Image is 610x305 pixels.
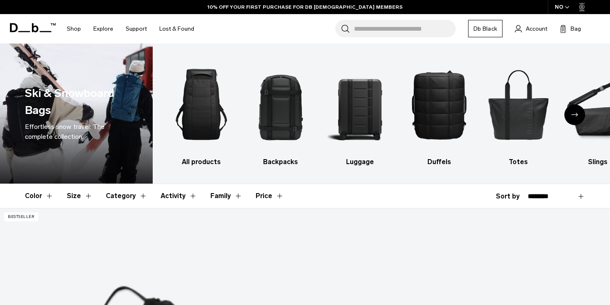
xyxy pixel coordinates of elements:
[248,157,313,167] h3: Backpacks
[126,14,147,44] a: Support
[571,24,581,33] span: Bag
[486,56,551,153] img: Db
[169,56,234,167] li: 1 / 10
[407,157,471,167] h3: Duffels
[4,213,38,221] p: Bestseller
[248,56,313,167] a: Db Backpacks
[327,157,392,167] h3: Luggage
[564,104,585,125] div: Next slide
[248,56,313,153] img: Db
[248,56,313,167] li: 2 / 10
[327,56,392,167] li: 3 / 10
[159,14,194,44] a: Lost & Found
[93,14,113,44] a: Explore
[25,184,54,208] button: Toggle Filter
[407,56,471,167] li: 4 / 10
[25,123,105,140] span: Effortless snow travel: The complete collection.
[515,24,547,34] a: Account
[407,56,471,153] img: Db
[61,14,200,44] nav: Main Navigation
[67,184,93,208] button: Toggle Filter
[161,184,197,208] button: Toggle Filter
[106,184,147,208] button: Toggle Filter
[327,56,392,167] a: Db Luggage
[25,85,125,119] h1: Ski & Snowboard Bags
[526,24,547,33] span: Account
[67,14,81,44] a: Shop
[327,56,392,153] img: Db
[169,56,234,167] a: Db All products
[169,56,234,153] img: Db
[486,56,551,167] a: Db Totes
[210,184,242,208] button: Toggle Filter
[207,3,403,11] a: 10% OFF YOUR FIRST PURCHASE FOR DB [DEMOGRAPHIC_DATA] MEMBERS
[169,157,234,167] h3: All products
[486,56,551,167] li: 5 / 10
[486,157,551,167] h3: Totes
[468,20,503,37] a: Db Black
[256,184,284,208] button: Toggle Price
[560,24,581,34] button: Bag
[407,56,471,167] a: Db Duffels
